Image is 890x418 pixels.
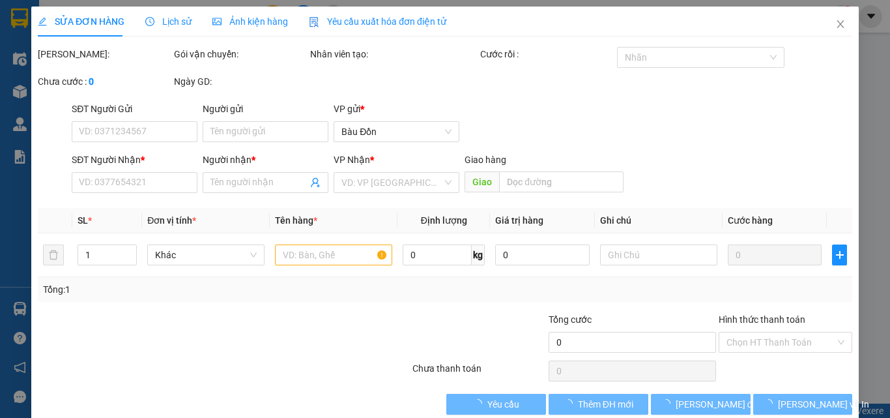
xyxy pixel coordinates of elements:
div: Bàu Đồn [124,11,229,27]
div: Tổng: 1 [43,282,345,297]
img: icon [309,17,319,27]
button: Close [822,7,859,43]
span: kg [472,245,485,265]
b: 0 [89,76,94,87]
span: Lịch sử [145,16,192,27]
div: Cước rồi : [480,47,614,61]
span: loading [763,399,777,408]
span: Ảnh kiện hàng [212,16,288,27]
span: Thêm ĐH mới [578,397,633,411]
span: Cước hàng [728,215,773,226]
span: Yêu cầu [487,397,519,411]
span: [PERSON_NAME] và In [777,397,868,411]
span: [PERSON_NAME] đổi [676,397,760,411]
span: loading [473,399,487,408]
div: 0933866488 [11,58,115,76]
span: Gửi: [11,12,31,26]
span: Nhận: [124,12,156,26]
div: VP gửi [334,102,459,116]
span: Bàu Đồn [341,122,452,142]
div: SĐT Người Gửi [72,102,197,116]
span: SỬA ĐƠN HÀNG [38,16,124,27]
span: Đơn vị tính [147,215,196,226]
label: Hình thức thanh toán [719,314,805,325]
span: Tên hàng [275,215,317,226]
span: CC : [122,87,141,101]
div: Nhân viên tạo: [310,47,478,61]
span: VP Nhận [334,155,370,165]
span: loading [661,399,676,408]
div: Chưa cước : [38,74,171,89]
div: 400.000 [122,84,231,102]
span: edit [38,17,47,26]
div: THỊNH [124,27,229,42]
div: Người nhận [203,153,328,167]
button: Thêm ĐH mới [549,394,648,415]
span: plus [833,250,846,260]
span: Yêu cầu xuất hóa đơn điện tử [309,16,446,27]
div: Gói vận chuyển: [174,47,308,61]
span: loading [564,399,578,408]
button: Yêu cầu [446,394,546,415]
div: Ngày GD: [174,74,308,89]
div: 0973756764 [124,42,229,61]
span: clock-circle [145,17,154,26]
div: Người gửi [203,102,328,116]
span: Định lượng [420,215,467,226]
span: picture [212,17,222,26]
span: Giao hàng [465,155,506,165]
th: Ghi chú [595,208,723,233]
div: SĐT Người Nhận [72,153,197,167]
div: Chưa thanh toán [411,361,547,384]
span: Giao [465,172,499,192]
span: Giá trị hàng [495,215,543,226]
button: [PERSON_NAME] và In [753,394,852,415]
div: An Sương [11,11,115,27]
span: SL [78,215,88,226]
button: plus [832,245,847,265]
div: CTY [PERSON_NAME] [11,27,115,58]
input: Ghi Chú [600,245,717,265]
span: Tổng cước [549,314,592,325]
button: [PERSON_NAME] đổi [651,394,751,415]
span: user-add [310,177,321,188]
span: close [835,19,846,29]
button: delete [43,245,64,265]
input: VD: Bàn, Ghế [275,245,392,265]
div: [PERSON_NAME]: [38,47,171,61]
input: Dọc đường [499,172,623,192]
span: Khác [155,245,257,265]
input: 0 [728,245,822,265]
